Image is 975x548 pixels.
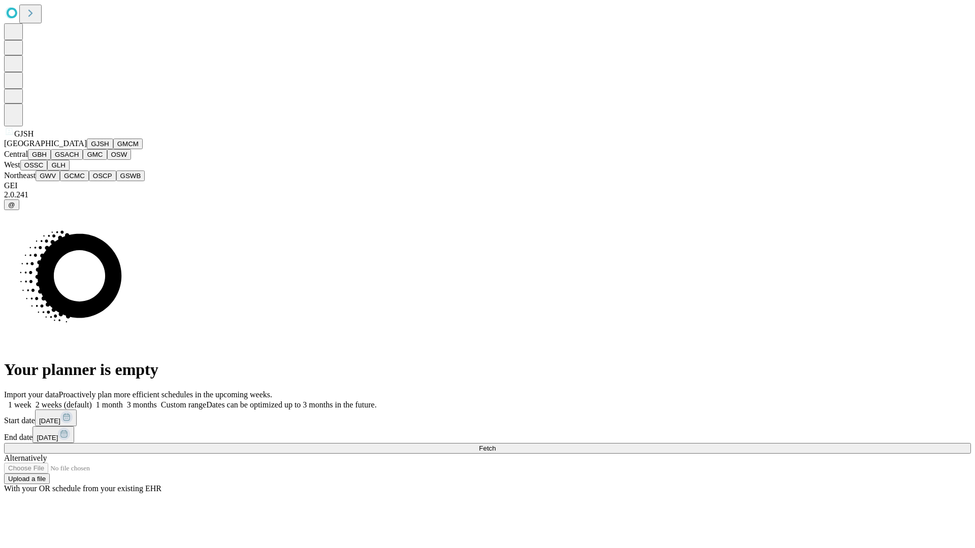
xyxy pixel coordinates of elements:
[14,129,34,138] span: GJSH
[4,443,971,454] button: Fetch
[479,444,496,452] span: Fetch
[4,190,971,199] div: 2.0.241
[4,473,50,484] button: Upload a file
[4,409,971,426] div: Start date
[96,400,123,409] span: 1 month
[47,160,69,170] button: GLH
[206,400,376,409] span: Dates can be optimized up to 3 months in the future.
[127,400,157,409] span: 3 months
[4,150,28,158] span: Central
[113,139,143,149] button: GMCM
[4,139,87,148] span: [GEOGRAPHIC_DATA]
[89,170,116,181] button: OSCP
[107,149,132,160] button: OSW
[116,170,145,181] button: GSWB
[8,201,15,209] span: @
[36,400,92,409] span: 2 weeks (default)
[35,409,77,426] button: [DATE]
[28,149,51,160] button: GBH
[4,390,59,399] span: Import your data
[51,149,83,160] button: GSACH
[37,434,58,441] span: [DATE]
[161,400,206,409] span: Custom range
[4,360,971,379] h1: Your planner is empty
[39,417,60,425] span: [DATE]
[60,170,89,181] button: GCMC
[32,426,74,443] button: [DATE]
[83,149,107,160] button: GMC
[59,390,272,399] span: Proactively plan more efficient schedules in the upcoming weeks.
[4,171,36,180] span: Northeast
[4,199,19,210] button: @
[20,160,48,170] button: OSSC
[87,139,113,149] button: GJSH
[4,426,971,443] div: End date
[4,181,971,190] div: GEI
[4,160,20,169] span: West
[4,484,161,493] span: With your OR schedule from your existing EHR
[8,400,31,409] span: 1 week
[36,170,60,181] button: GWV
[4,454,47,462] span: Alternatively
